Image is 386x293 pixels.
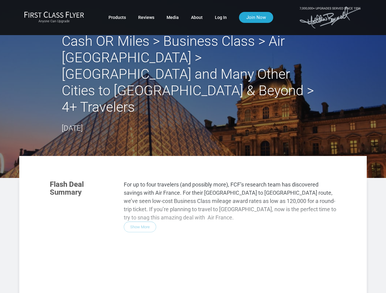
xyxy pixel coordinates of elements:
small: Anyone Can Upgrade [24,19,84,24]
a: Join Now [239,12,273,23]
time: [DATE] [62,124,83,132]
a: Products [108,12,126,23]
a: About [191,12,203,23]
a: Reviews [138,12,154,23]
h3: Flash Deal Summary [50,180,115,197]
a: Media [167,12,179,23]
h2: Cash OR Miles > Business Class > Air [GEOGRAPHIC_DATA] > [GEOGRAPHIC_DATA] and Many Other Cities ... [62,33,325,115]
a: First Class FlyerAnyone Can Upgrade [24,11,84,24]
a: Log In [215,12,227,23]
p: For up to four travelers (and possibly more), FCF’s research team has discovered savings with Air... [124,180,336,222]
img: First Class Flyer [24,11,84,18]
